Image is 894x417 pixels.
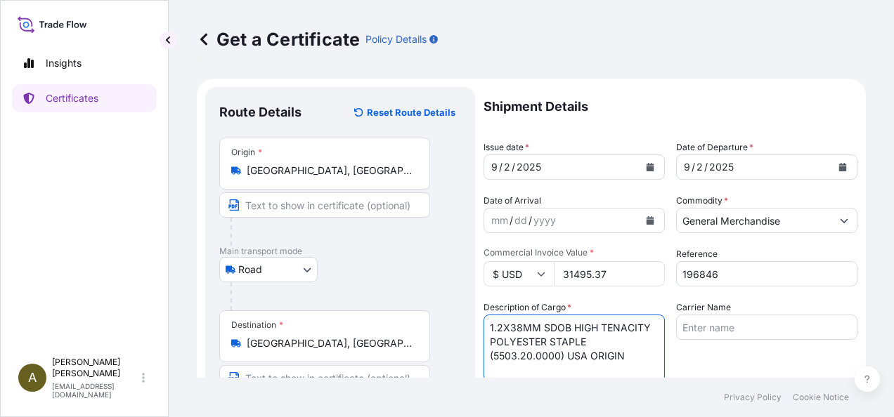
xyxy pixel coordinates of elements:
div: month, [490,212,510,229]
div: day, [503,159,512,176]
p: Get a Certificate [197,28,360,51]
span: A [28,371,37,385]
div: / [529,212,532,229]
a: Privacy Policy [724,392,782,403]
p: Shipment Details [484,87,857,126]
button: Calendar [639,209,661,232]
p: Route Details [219,104,302,121]
p: Certificates [46,91,98,105]
input: Text to appear on certificate [219,365,430,390]
span: Road [238,263,262,277]
span: Commercial Invoice Value [484,247,665,258]
button: Calendar [639,156,661,178]
input: Origin [247,164,413,178]
div: month, [490,159,499,176]
p: Insights [46,56,82,70]
input: Destination [247,336,413,350]
p: Policy Details [365,32,427,46]
a: Certificates [12,84,157,112]
div: year, [532,212,557,229]
a: Cookie Notice [793,392,849,403]
label: Reference [676,247,718,261]
span: Date of Arrival [484,194,541,208]
input: Enter booking reference [676,261,857,286]
div: / [704,159,708,176]
p: [EMAIL_ADDRESS][DOMAIN_NAME] [52,382,139,399]
div: day, [695,159,704,176]
div: year, [515,159,543,176]
p: Reset Route Details [367,105,455,119]
button: Show suggestions [831,208,857,233]
p: Main transport mode [219,246,461,257]
button: Reset Route Details [347,101,461,124]
span: Issue date [484,140,529,154]
div: / [692,159,695,176]
input: Enter name [676,315,857,340]
button: Select transport [219,257,318,282]
label: Description of Cargo [484,300,571,315]
label: Commodity [676,194,728,208]
label: Carrier Name [676,300,731,315]
div: month, [682,159,692,176]
div: / [512,159,515,176]
div: Destination [231,319,283,331]
span: Date of Departure [676,140,753,154]
a: Insights [12,49,157,77]
div: Origin [231,147,262,158]
input: Text to appear on certificate [219,192,430,218]
input: Enter amount [554,261,665,286]
div: year, [708,159,735,176]
p: [PERSON_NAME] [PERSON_NAME] [52,357,139,379]
input: Type to search commodity [677,208,831,233]
div: / [499,159,503,176]
div: day, [513,212,529,229]
div: / [510,212,513,229]
button: Calendar [831,156,854,178]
